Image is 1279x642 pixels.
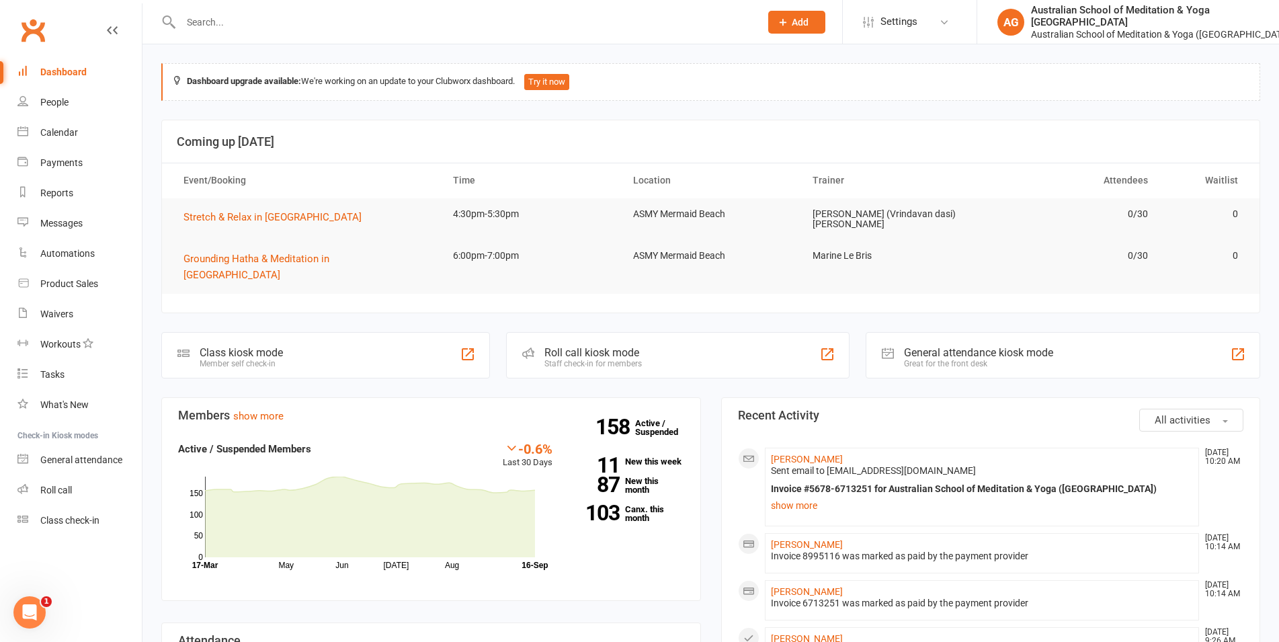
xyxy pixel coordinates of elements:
[40,278,98,289] div: Product Sales
[441,198,620,230] td: 4:30pm-5:30pm
[187,76,301,86] strong: Dashboard upgrade available:
[40,309,73,319] div: Waivers
[771,454,843,465] a: [PERSON_NAME]
[40,454,122,465] div: General attendance
[1160,240,1250,272] td: 0
[997,9,1024,36] div: AG
[177,135,1245,149] h3: Coming up [DATE]
[573,475,620,495] strong: 87
[13,596,46,629] iframe: Intercom live chat
[981,163,1160,198] th: Attendees
[771,496,1194,515] a: show more
[573,505,684,522] a: 103Canx. this month
[16,13,50,47] a: Clubworx
[41,596,52,607] span: 1
[981,240,1160,272] td: 0/30
[200,346,283,359] div: Class kiosk mode
[800,198,980,241] td: [PERSON_NAME] (Vrindavan dasi) [PERSON_NAME]
[200,359,283,368] div: Member self check-in
[17,360,142,390] a: Tasks
[17,239,142,269] a: Automations
[738,409,1244,422] h3: Recent Activity
[621,240,800,272] td: ASMY Mermaid Beach
[161,63,1260,101] div: We're working on an update to your Clubworx dashboard.
[17,329,142,360] a: Workouts
[771,586,843,597] a: [PERSON_NAME]
[573,477,684,494] a: 87New this month
[595,417,635,437] strong: 158
[40,369,65,380] div: Tasks
[544,346,642,359] div: Roll call kiosk mode
[503,441,552,470] div: Last 30 Days
[40,67,87,77] div: Dashboard
[178,409,684,422] h3: Members
[503,441,552,456] div: -0.6%
[40,97,69,108] div: People
[17,299,142,329] a: Waivers
[17,475,142,506] a: Roll call
[1160,198,1250,230] td: 0
[17,208,142,239] a: Messages
[792,17,809,28] span: Add
[981,198,1160,230] td: 0/30
[800,163,980,198] th: Trainer
[40,188,73,198] div: Reports
[40,157,83,168] div: Payments
[40,218,83,229] div: Messages
[621,163,800,198] th: Location
[233,410,284,422] a: show more
[17,57,142,87] a: Dashboard
[904,346,1053,359] div: General attendance kiosk mode
[17,445,142,475] a: General attendance kiosk mode
[17,148,142,178] a: Payments
[40,248,95,259] div: Automations
[17,178,142,208] a: Reports
[573,503,620,523] strong: 103
[183,209,371,225] button: Stretch & Relax in [GEOGRAPHIC_DATA]
[1160,163,1250,198] th: Waitlist
[1198,534,1243,551] time: [DATE] 10:14 AM
[635,409,694,446] a: 158Active / Suspended
[1139,409,1243,432] button: All activities
[544,359,642,368] div: Staff check-in for members
[768,11,825,34] button: Add
[183,211,362,223] span: Stretch & Relax in [GEOGRAPHIC_DATA]
[1198,581,1243,598] time: [DATE] 10:14 AM
[17,506,142,536] a: Class kiosk mode
[178,443,311,455] strong: Active / Suspended Members
[183,251,429,283] button: Grounding Hatha & Meditation in [GEOGRAPHIC_DATA]
[771,483,1194,495] div: Invoice #5678-6713251 for Australian School of Meditation & Yoga ([GEOGRAPHIC_DATA])
[904,359,1053,368] div: Great for the front desk
[880,7,917,37] span: Settings
[771,465,976,476] span: Sent email to [EMAIL_ADDRESS][DOMAIN_NAME]
[1155,414,1210,426] span: All activities
[40,339,81,350] div: Workouts
[40,515,99,526] div: Class check-in
[573,455,620,475] strong: 11
[524,74,569,90] button: Try it now
[771,539,843,550] a: [PERSON_NAME]
[771,551,1194,562] div: Invoice 8995116 was marked as paid by the payment provider
[40,399,89,410] div: What's New
[183,253,329,281] span: Grounding Hatha & Meditation in [GEOGRAPHIC_DATA]
[17,390,142,420] a: What's New
[40,485,72,495] div: Roll call
[17,118,142,148] a: Calendar
[17,269,142,299] a: Product Sales
[40,127,78,138] div: Calendar
[177,13,751,32] input: Search...
[17,87,142,118] a: People
[441,240,620,272] td: 6:00pm-7:00pm
[441,163,620,198] th: Time
[573,457,684,466] a: 11New this week
[621,198,800,230] td: ASMY Mermaid Beach
[771,598,1194,609] div: Invoice 6713251 was marked as paid by the payment provider
[800,240,980,272] td: Marine Le Bris
[1198,448,1243,466] time: [DATE] 10:20 AM
[171,163,441,198] th: Event/Booking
